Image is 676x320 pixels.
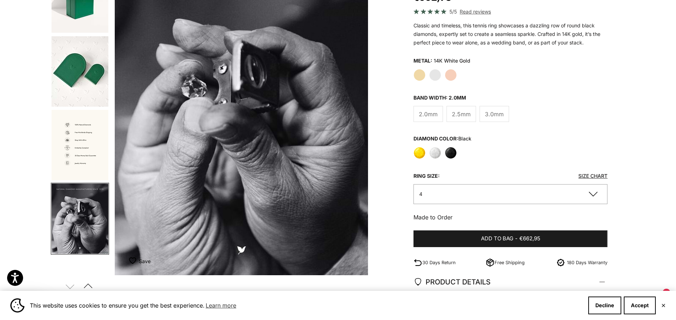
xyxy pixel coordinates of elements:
summary: PRODUCT DETAILS [413,269,607,295]
img: wishlist [129,257,139,264]
variant-option-value: black [458,135,471,142]
span: This website uses cookies to ensure you get the best experience. [30,300,583,311]
span: 4 [419,191,422,197]
variant-option-value: 14K White Gold [434,55,470,66]
span: 2.5mm [452,110,471,119]
p: Classic and timeless, this tennis ring showcases a dazzling row of round black diamonds, expertly... [413,21,607,47]
legend: Ring size: [413,171,440,181]
legend: Band Width: 2.0mm [413,92,466,103]
p: Made to Order [413,213,607,222]
img: #YellowGold #WhiteGold #RoseGold [52,110,108,180]
button: 4 [413,184,607,204]
img: #YellowGold #WhiteGold #RoseGold [52,36,108,107]
img: Cookie banner [10,298,25,313]
span: 5/5 [449,7,457,16]
button: Go to item 10 [51,183,109,255]
legend: Metal: [413,55,432,66]
span: €662,95 [519,234,540,243]
legend: Diamond Color: [413,133,471,144]
span: PRODUCT DETAILS [413,276,491,288]
img: #YellowGold #WhiteGold #RoseGold [52,183,108,254]
button: Add to bag-€662,95 [413,230,607,247]
button: Accept [624,297,656,314]
button: Add to Wishlist [129,254,151,268]
span: 2.0mm [419,110,438,119]
p: 30 Days Return [422,259,456,266]
p: 180 Days Warranty [567,259,607,266]
button: Decline [588,297,621,314]
button: Go to item 9 [51,109,109,181]
a: Learn more [205,300,237,311]
button: Close [661,303,666,308]
button: Go to item 8 [51,36,109,107]
span: Add to bag [481,234,513,243]
a: Size Chart [578,173,607,179]
a: 5/5 Read reviews [413,7,607,16]
p: Free Shipping [494,259,525,266]
span: Read reviews [460,7,491,16]
span: 3.0mm [485,110,504,119]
